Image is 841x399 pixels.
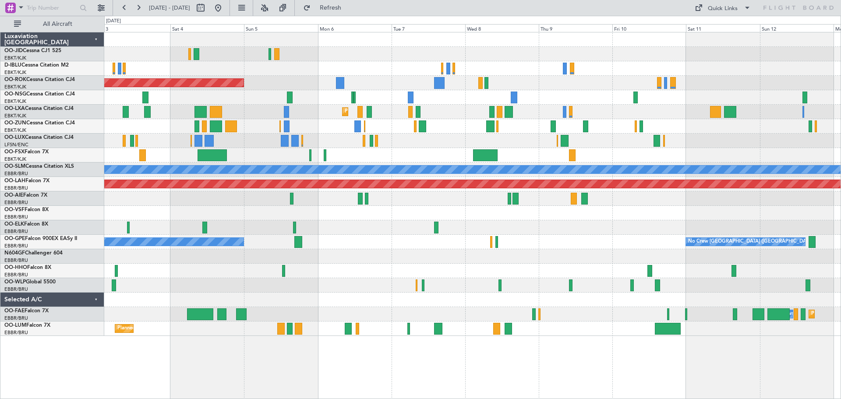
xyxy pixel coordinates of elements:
div: Planned Maint Kortrijk-[GEOGRAPHIC_DATA] [345,105,447,118]
a: EBKT/KJK [4,113,26,119]
span: OO-ROK [4,77,26,82]
a: EBBR/BRU [4,185,28,191]
a: OO-FAEFalcon 7X [4,308,49,314]
span: D-IBLU [4,63,21,68]
span: OO-ZUN [4,120,26,126]
input: Trip Number [27,1,77,14]
div: Wed 8 [465,24,539,32]
span: OO-FSX [4,149,25,155]
a: EBKT/KJK [4,127,26,134]
a: OO-FSXFalcon 7X [4,149,49,155]
a: OO-VSFFalcon 8X [4,207,49,212]
a: OO-AIEFalcon 7X [4,193,47,198]
a: EBKT/KJK [4,156,26,162]
a: EBBR/BRU [4,243,28,249]
div: Thu 9 [539,24,612,32]
a: OO-SLMCessna Citation XLS [4,164,74,169]
a: EBBR/BRU [4,286,28,293]
a: OO-ZUNCessna Citation CJ4 [4,120,75,126]
a: EBBR/BRU [4,329,28,336]
button: Quick Links [690,1,755,15]
a: OO-WLPGlobal 5500 [4,279,56,285]
span: OO-JID [4,48,23,53]
span: OO-LXA [4,106,25,111]
div: Mon 6 [318,24,392,32]
span: OO-HHO [4,265,27,270]
a: OO-LUMFalcon 7X [4,323,50,328]
a: OO-ELKFalcon 8X [4,222,48,227]
a: EBBR/BRU [4,315,28,321]
div: [DATE] [106,18,121,25]
span: OO-VSF [4,207,25,212]
a: EBBR/BRU [4,257,28,264]
div: Sun 5 [244,24,318,32]
div: No Crew [GEOGRAPHIC_DATA] ([GEOGRAPHIC_DATA] National) [688,235,835,248]
div: Fri 3 [97,24,170,32]
a: EBBR/BRU [4,228,28,235]
div: Sat 11 [686,24,760,32]
span: OO-AIE [4,193,23,198]
a: EBBR/BRU [4,214,28,220]
a: EBKT/KJK [4,98,26,105]
a: OO-LXACessna Citation CJ4 [4,106,74,111]
button: Refresh [299,1,352,15]
a: OO-LAHFalcon 7X [4,178,49,184]
a: LFSN/ENC [4,141,28,148]
button: All Aircraft [10,17,95,31]
a: N604GFChallenger 604 [4,251,63,256]
div: Sun 12 [760,24,834,32]
span: OO-LUM [4,323,26,328]
a: EBKT/KJK [4,69,26,76]
a: OO-LUXCessna Citation CJ4 [4,135,74,140]
a: EBKT/KJK [4,55,26,61]
span: OO-LAH [4,178,25,184]
span: Refresh [312,5,349,11]
div: Quick Links [708,4,738,13]
a: OO-ROKCessna Citation CJ4 [4,77,75,82]
span: OO-GPE [4,236,25,241]
a: OO-GPEFalcon 900EX EASy II [4,236,77,241]
a: EBBR/BRU [4,272,28,278]
span: OO-NSG [4,92,26,97]
a: EBBR/BRU [4,199,28,206]
a: OO-JIDCessna CJ1 525 [4,48,61,53]
span: N604GF [4,251,25,256]
a: EBBR/BRU [4,170,28,177]
a: EBKT/KJK [4,84,26,90]
span: OO-WLP [4,279,26,285]
a: OO-HHOFalcon 8X [4,265,51,270]
div: Planned Maint [GEOGRAPHIC_DATA] ([GEOGRAPHIC_DATA] National) [117,322,276,335]
div: Tue 7 [392,24,465,32]
div: Fri 10 [612,24,686,32]
span: OO-LUX [4,135,25,140]
a: D-IBLUCessna Citation M2 [4,63,69,68]
span: [DATE] - [DATE] [149,4,190,12]
span: OO-SLM [4,164,25,169]
a: OO-NSGCessna Citation CJ4 [4,92,75,97]
span: OO-ELK [4,222,24,227]
span: All Aircraft [23,21,92,27]
div: Sat 4 [170,24,244,32]
span: OO-FAE [4,308,25,314]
